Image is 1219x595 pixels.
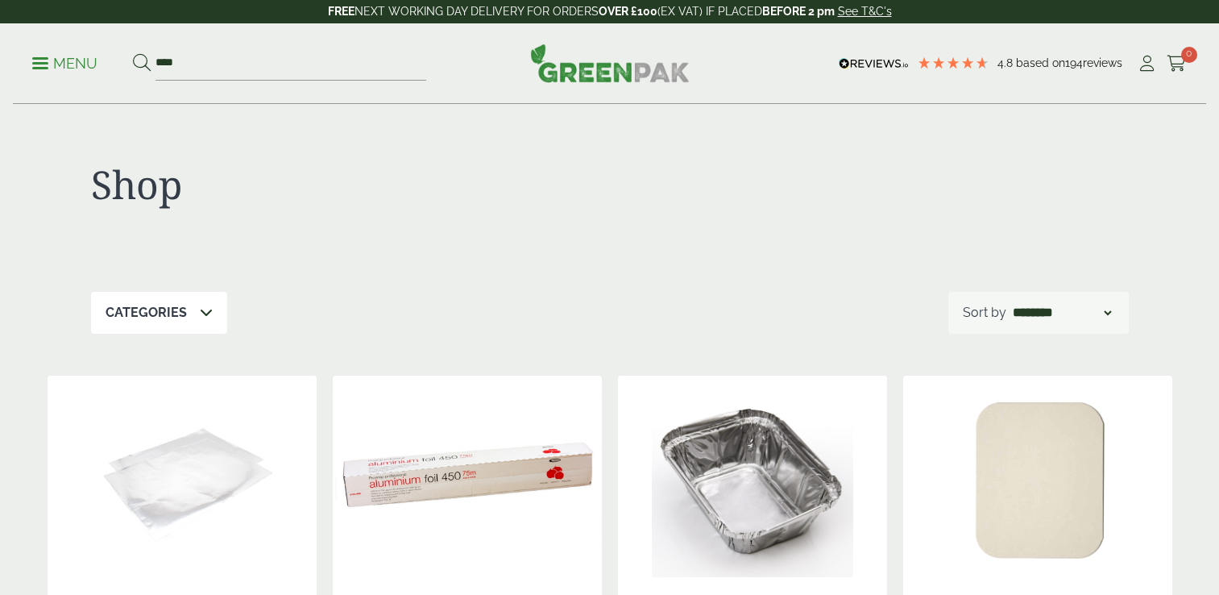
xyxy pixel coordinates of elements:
strong: OVER £100 [599,5,657,18]
a: See T&C's [838,5,892,18]
i: My Account [1137,56,1157,72]
select: Shop order [1010,303,1114,322]
a: 0 [1167,52,1187,76]
strong: FREE [328,5,355,18]
img: No.1 Foil Container [618,376,887,577]
span: Based on [1016,56,1065,69]
img: 18 [333,376,602,577]
img: 0810POLY-High [903,376,1172,577]
img: GP3330019D Foil Sheet Sulphate Lined bare [48,376,317,577]
strong: BEFORE 2 pm [762,5,835,18]
span: reviews [1083,56,1122,69]
p: Menu [32,54,97,73]
span: 4.8 [997,56,1016,69]
img: REVIEWS.io [839,58,909,69]
div: 4.78 Stars [917,56,989,70]
p: Categories [106,303,187,322]
span: 0 [1181,47,1197,63]
span: 194 [1065,56,1083,69]
a: Menu [32,54,97,70]
img: GreenPak Supplies [530,44,690,82]
p: Sort by [963,303,1006,322]
i: Cart [1167,56,1187,72]
h1: Shop [91,161,610,208]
